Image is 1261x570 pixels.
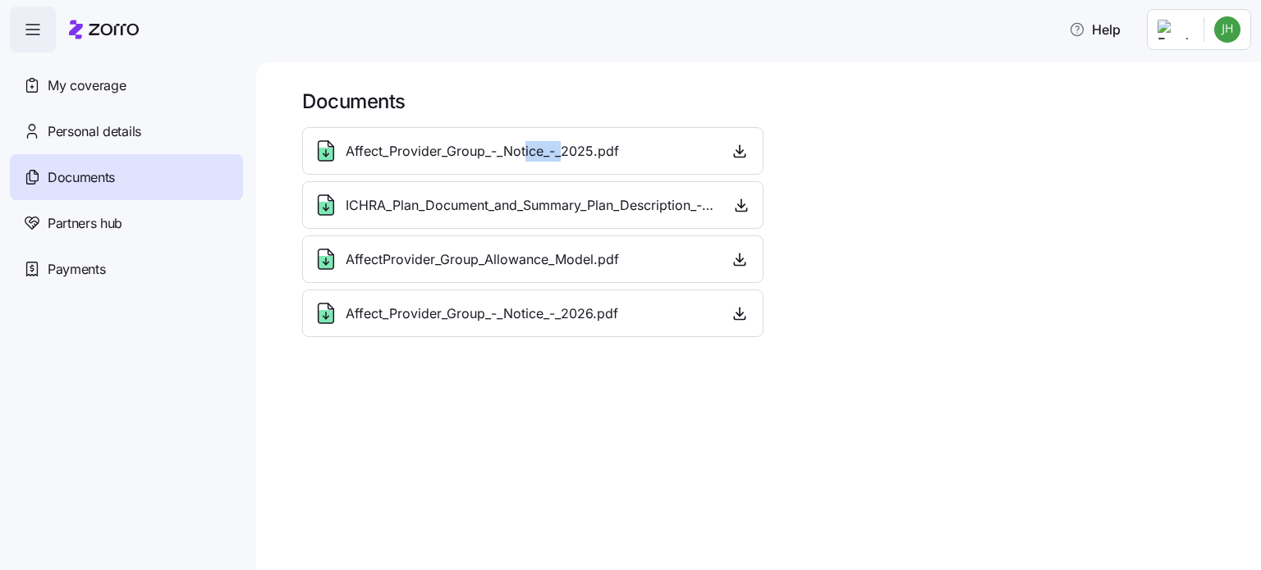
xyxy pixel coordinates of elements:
span: AffectProvider_Group_Allowance_Model.pdf [346,249,619,270]
a: Payments [10,246,243,292]
a: My coverage [10,62,243,108]
img: Employer logo [1158,20,1190,39]
span: Documents [48,167,115,188]
a: Partners hub [10,200,243,246]
img: 24bc297ed12113807ae56984699e3bd3 [1214,16,1240,43]
span: Partners hub [48,213,122,234]
span: Affect_Provider_Group_-_Notice_-_2025.pdf [346,141,619,162]
a: Documents [10,154,243,200]
span: Personal details [48,121,141,142]
button: Help [1056,13,1134,46]
a: Personal details [10,108,243,154]
span: Help [1069,20,1121,39]
span: Payments [48,259,105,280]
span: Affect_Provider_Group_-_Notice_-_2026.pdf [346,303,618,324]
span: ICHRA_Plan_Document_and_Summary_Plan_Description_-_2026.pdf [346,195,716,216]
h1: Documents [302,89,1238,114]
span: My coverage [48,75,126,96]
